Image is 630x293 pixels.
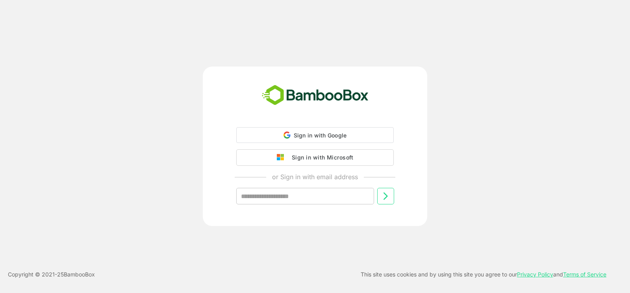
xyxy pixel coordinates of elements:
[236,127,394,143] div: Sign in with Google
[277,154,288,161] img: google
[272,172,358,182] p: or Sign in with email address
[563,271,606,278] a: Terms of Service
[258,82,373,108] img: bamboobox
[288,152,353,163] div: Sign in with Microsoft
[517,271,553,278] a: Privacy Policy
[294,132,347,139] span: Sign in with Google
[236,149,394,166] button: Sign in with Microsoft
[361,270,606,279] p: This site uses cookies and by using this site you agree to our and
[8,270,95,279] p: Copyright © 2021- 25 BambooBox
